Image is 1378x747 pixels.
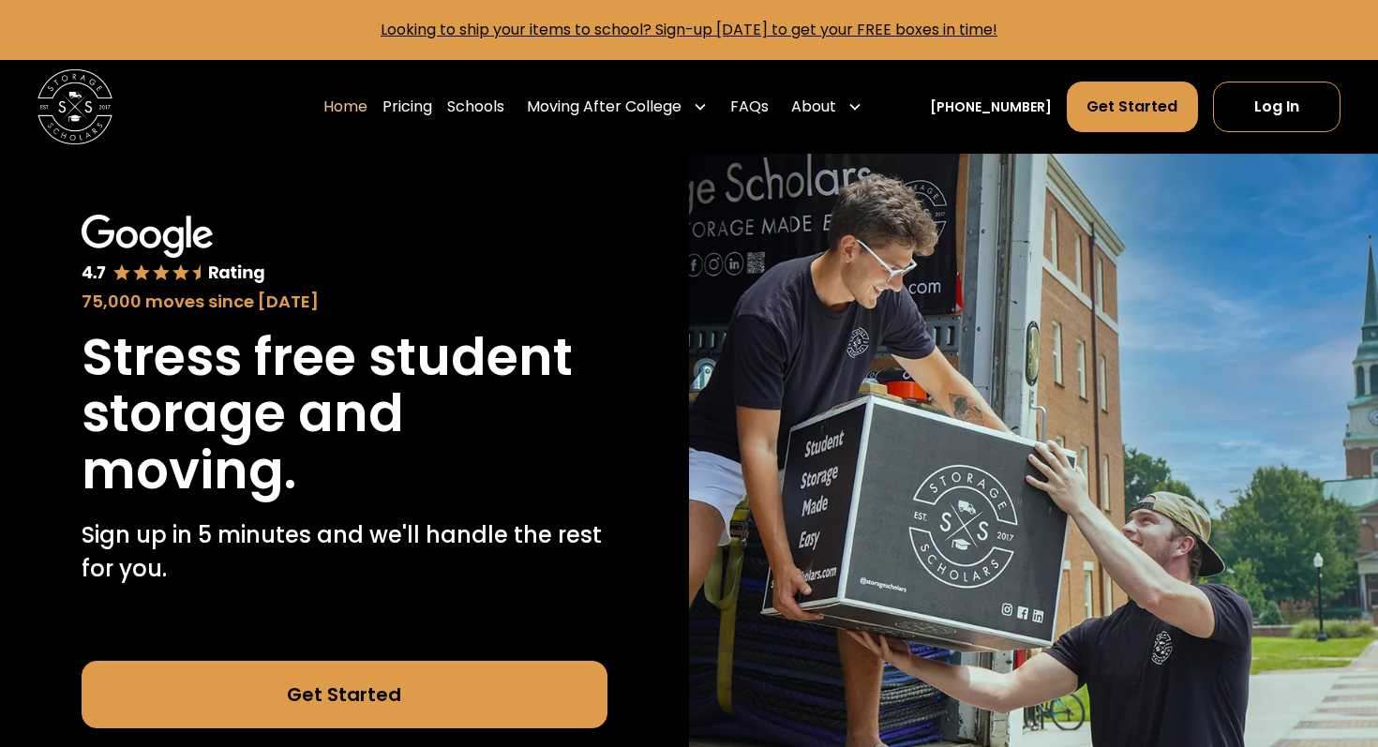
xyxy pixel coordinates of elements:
[82,661,607,728] a: Get Started
[382,81,432,133] a: Pricing
[1213,82,1341,132] a: Log In
[930,97,1052,117] a: [PHONE_NUMBER]
[37,69,112,144] img: Storage Scholars main logo
[1067,82,1197,132] a: Get Started
[447,81,504,133] a: Schools
[82,518,607,586] p: Sign up in 5 minutes and we'll handle the rest for you.
[730,81,769,133] a: FAQs
[527,96,682,118] div: Moving After College
[37,69,112,144] a: home
[784,81,870,133] div: About
[519,81,715,133] div: Moving After College
[82,289,607,314] div: 75,000 moves since [DATE]
[791,96,836,118] div: About
[381,19,997,40] a: Looking to ship your items to school? Sign-up [DATE] to get your FREE boxes in time!
[323,81,367,133] a: Home
[82,329,607,500] h1: Stress free student storage and moving.
[82,215,266,285] img: Google 4.7 star rating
